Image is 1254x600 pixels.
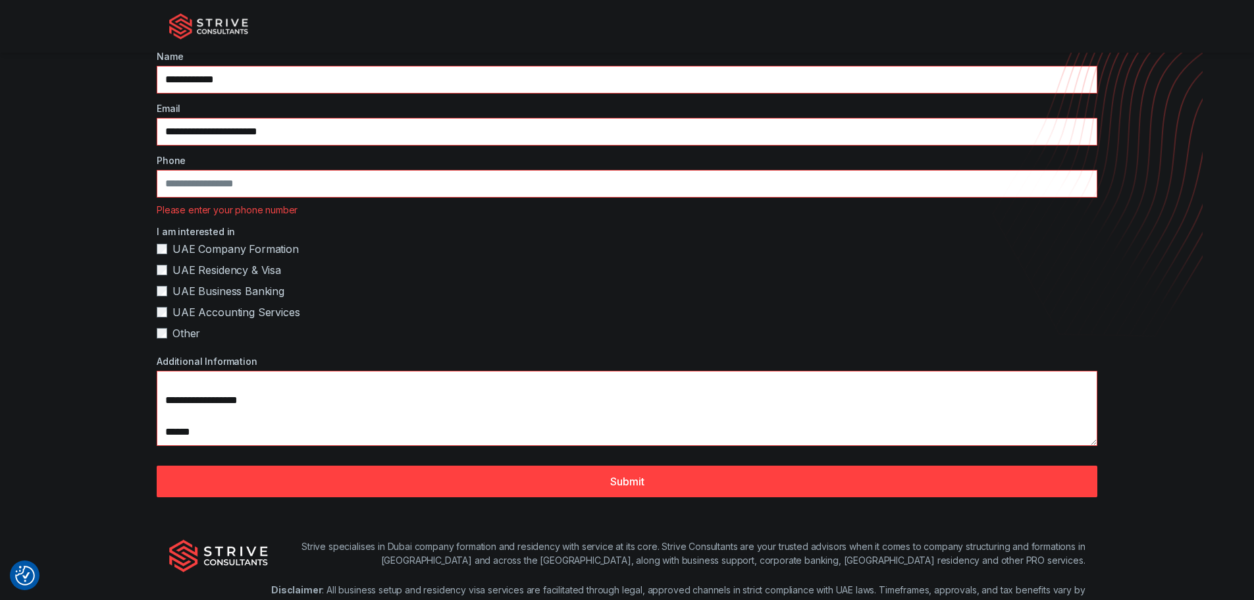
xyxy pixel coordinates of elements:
label: Phone [157,153,1097,167]
label: I am interested in [157,225,1097,238]
strong: Disclaimer [271,584,322,595]
button: Consent Preferences [15,566,35,586]
img: Strive Consultants [169,13,248,40]
span: UAE Business Banking [172,283,284,299]
span: Other [172,325,200,341]
img: Strive Consultants [169,539,268,572]
span: UAE Company Formation [172,241,299,257]
p: Strive specialises in Dubai company formation and residency with service at its core. Strive Cons... [268,539,1085,567]
input: UAE Accounting Services [157,307,167,317]
button: Submit [157,466,1097,497]
input: Other [157,328,167,339]
input: UAE Business Banking [157,286,167,296]
label: Additional Information [157,354,1097,368]
span: UAE Accounting Services [172,304,300,320]
span: UAE Residency & Visa [172,262,281,278]
label: Email [157,101,1097,115]
img: Revisit consent button [15,566,35,586]
label: Name [157,49,1097,63]
input: UAE Company Formation [157,244,167,254]
div: Please enter your phone number [157,203,1097,217]
input: UAE Residency & Visa [157,265,167,275]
